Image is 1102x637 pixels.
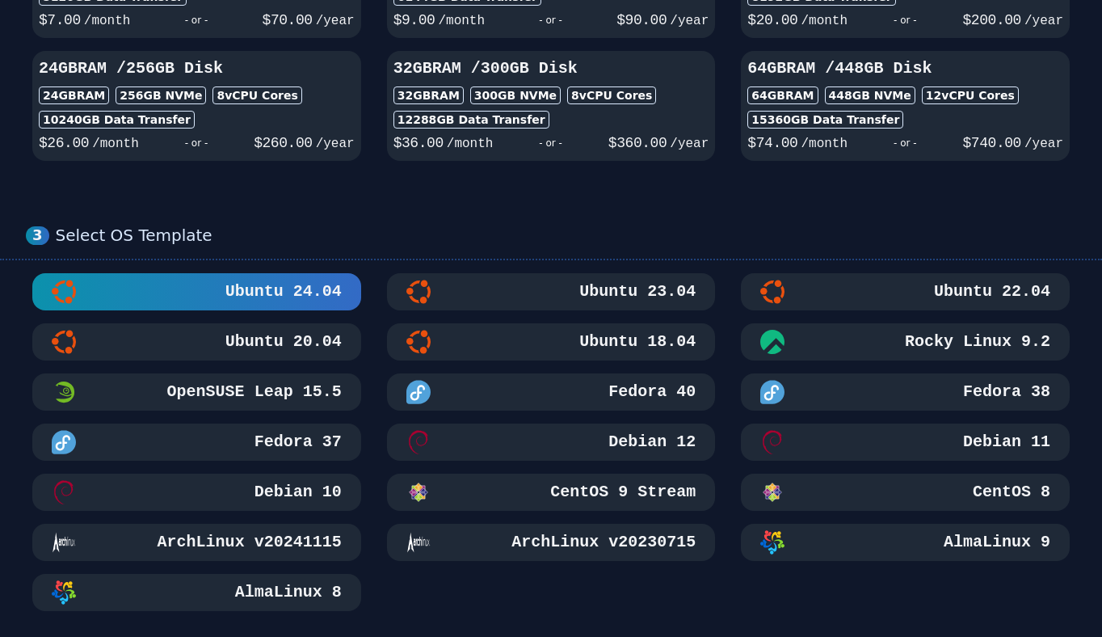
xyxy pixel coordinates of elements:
span: $ 740.00 [962,135,1020,151]
img: ArchLinux v20241115 [52,530,76,555]
div: 15360 GB Data Transfer [747,111,903,129]
div: 256 GB NVMe [116,86,206,104]
button: Rocky Linux 9.2Rocky Linux 9.2 [741,323,1070,361]
h3: Debian 10 [251,481,342,504]
img: Debian 12 [406,430,431,454]
span: /month [447,137,494,151]
img: Fedora 38 [760,380,784,404]
button: 64GBRAM /448GB Disk64GBRAM448GB NVMe12vCPU Cores15360GB Data Transfer$74.00/month- or -$740.00/year [741,51,1070,161]
div: 3 [26,226,49,245]
button: Fedora 37Fedora 37 [32,424,361,461]
h3: Ubuntu 22.04 [931,281,1050,303]
img: ArchLinux v20230715 [406,530,431,555]
img: AlmaLinux 9 [760,530,784,555]
h3: AlmaLinux 9 [940,531,1050,554]
h3: ArchLinux v20241115 [154,531,342,554]
span: /year [670,137,709,151]
span: $ 26.00 [39,135,89,151]
button: Debian 11Debian 11 [741,424,1070,461]
span: /year [316,137,355,151]
img: CentOS 8 [760,480,784,504]
button: OpenSUSE Leap 15.5 MinimalOpenSUSE Leap 15.5 [32,373,361,411]
div: 12288 GB Data Transfer [393,111,549,129]
div: 448 GB NVMe [825,86,915,104]
span: $ 360.00 [608,135,667,151]
div: 8 vCPU Cores [212,86,301,104]
h3: 24GB RAM / 256 GB Disk [39,57,355,80]
button: CentOS 8CentOS 8 [741,474,1070,511]
h3: Ubuntu 20.04 [222,331,342,353]
img: Ubuntu 24.04 [52,280,76,304]
img: Debian 11 [760,430,784,454]
button: ArchLinux v20241115ArchLinux v20241115 [32,524,361,561]
span: $ 20.00 [747,12,797,28]
h3: Ubuntu 23.04 [576,281,696,303]
button: Debian 10Debian 10 [32,474,361,511]
img: Debian 10 [52,480,76,504]
span: /year [1024,14,1063,28]
img: CentOS 9 Stream [406,480,431,504]
span: /month [84,14,131,28]
button: Fedora 38Fedora 38 [741,373,1070,411]
span: $ 7.00 [39,12,81,28]
button: ArchLinux v20230715ArchLinux v20230715 [387,524,716,561]
div: 32GB RAM [393,86,464,104]
div: 24GB RAM [39,86,109,104]
button: Fedora 40Fedora 40 [387,373,716,411]
button: Debian 12Debian 12 [387,424,716,461]
button: CentOS 9 StreamCentOS 9 Stream [387,474,716,511]
button: 24GBRAM /256GB Disk24GBRAM256GB NVMe8vCPU Cores10240GB Data Transfer$26.00/month- or -$260.00/year [32,51,361,161]
h3: Fedora 37 [251,431,342,453]
div: 10240 GB Data Transfer [39,111,195,129]
button: Ubuntu 18.04Ubuntu 18.04 [387,323,716,361]
h3: Rocky Linux 9.2 [902,331,1050,353]
div: - or - [485,9,616,32]
img: Ubuntu 20.04 [52,330,76,354]
span: $ 260.00 [254,135,312,151]
span: $ 9.00 [393,12,435,28]
div: - or - [493,132,608,154]
span: $ 70.00 [263,12,313,28]
button: AlmaLinux 8AlmaLinux 8 [32,574,361,611]
div: 12 vCPU Cores [922,86,1019,104]
span: /year [670,14,709,28]
div: 8 vCPU Cores [567,86,656,104]
h3: Debian 11 [960,431,1050,453]
h3: Ubuntu 24.04 [222,281,342,303]
h3: ArchLinux v20230715 [508,531,696,554]
span: /month [801,14,848,28]
div: 300 GB NVMe [470,86,561,104]
span: /month [801,137,848,151]
img: Fedora 37 [52,430,76,454]
h3: CentOS 9 Stream [547,481,696,504]
div: - or - [130,9,262,32]
span: /year [1024,137,1063,151]
span: $ 200.00 [962,12,1020,28]
img: OpenSUSE Leap 15.5 Minimal [52,380,76,404]
img: Rocky Linux 9.2 [760,330,784,354]
h3: Fedora 40 [605,381,696,403]
button: Ubuntu 24.04Ubuntu 24.04 [32,273,361,310]
span: $ 90.00 [616,12,667,28]
div: Select OS Template [56,226,1076,246]
span: $ 36.00 [393,135,444,151]
h3: 64GB RAM / 448 GB Disk [747,57,1063,80]
div: - or - [139,132,254,154]
button: 32GBRAM /300GB Disk32GBRAM300GB NVMe8vCPU Cores12288GB Data Transfer$36.00/month- or -$360.00/year [387,51,716,161]
img: Ubuntu 18.04 [406,330,431,354]
h3: 32GB RAM / 300 GB Disk [393,57,709,80]
img: AlmaLinux 8 [52,580,76,605]
span: $ 74.00 [747,135,797,151]
button: Ubuntu 20.04Ubuntu 20.04 [32,323,361,361]
h3: Ubuntu 18.04 [576,331,696,353]
button: AlmaLinux 9AlmaLinux 9 [741,524,1070,561]
h3: CentOS 8 [970,481,1050,504]
span: /year [316,14,355,28]
span: /month [438,14,485,28]
h3: AlmaLinux 8 [232,581,342,604]
div: 64GB RAM [747,86,818,104]
img: Fedora 40 [406,380,431,404]
button: Ubuntu 23.04Ubuntu 23.04 [387,273,716,310]
div: - or - [848,132,962,154]
h3: OpenSUSE Leap 15.5 [164,381,342,403]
